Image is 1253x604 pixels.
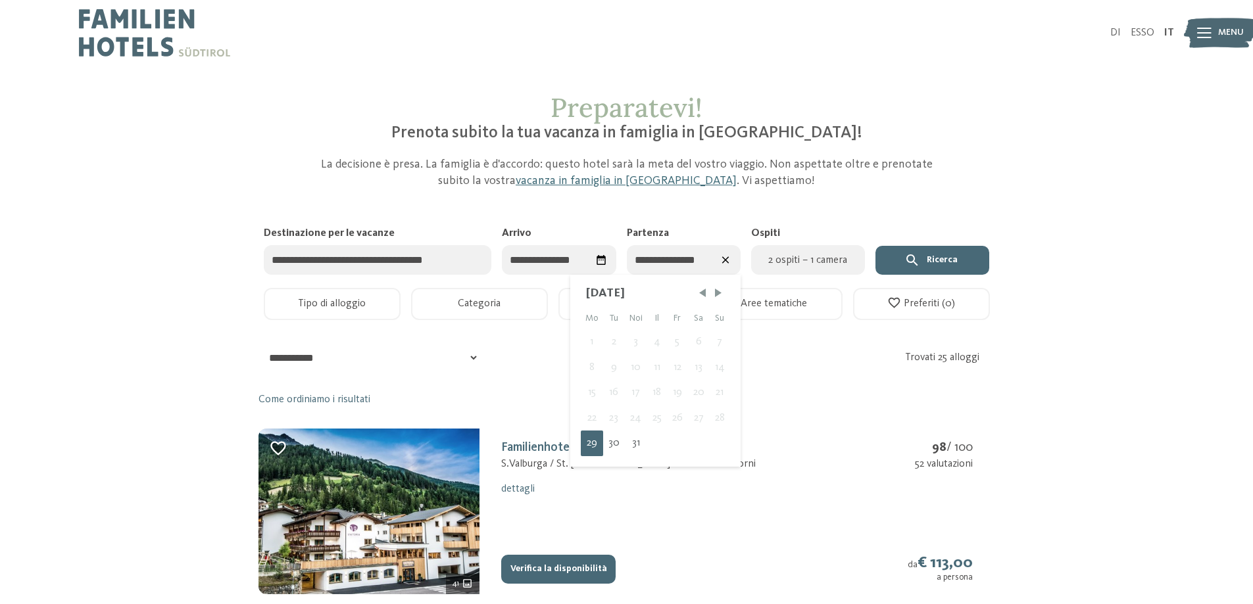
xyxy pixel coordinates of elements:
[264,228,395,239] font: Destinazione per le vacanze
[612,337,616,347] font: 2
[610,314,618,323] abbr: Martedì
[654,337,660,347] font: 4
[603,355,625,380] div: Martedì 9 dicembre 2025
[609,387,618,398] font: 16
[446,574,479,594] div: Altre 41 foto
[610,314,618,323] font: Tu
[674,362,681,373] font: 12
[631,387,640,398] font: 17
[751,245,865,275] button: 2 ospiti – 1 camera2 ospiti – 1 camera
[1218,28,1244,37] font: Menu
[411,288,548,320] button: Categoria
[694,314,703,323] font: Sa
[654,314,659,323] abbr: Giovedì
[946,441,973,454] font: / 100
[631,362,641,373] font: 10
[501,555,616,584] button: Verifica la disponibilità
[608,438,620,448] font: 30
[603,406,625,430] div: Martedì 23 dicembre 2025
[673,387,682,398] font: 19
[258,394,370,405] font: Come ordiniamo i risultati
[501,459,670,469] font: S.Valburga / St. [GEOGRAPHIC_DATA]
[586,287,625,299] font: [DATE]
[716,387,724,398] font: 21
[674,314,681,323] font: Fr
[696,337,702,347] font: 6
[670,459,676,469] font: –
[611,362,617,373] font: 9
[751,228,780,239] font: Ospiti
[693,387,704,398] font: 20
[695,362,702,373] font: 13
[915,459,973,469] font: 52 valutazioni
[603,329,625,354] div: Martedì 02 dicembre 2025
[688,355,710,380] div: Sabato 13 dicembre 2025
[715,314,724,323] abbr: Domenica
[591,249,612,271] div: Seleziona la data
[603,380,625,405] div: Martedì 16 dicembre 2025
[1131,28,1154,38] a: ESSO
[458,298,501,309] font: Categoria
[588,387,596,398] font: 15
[585,314,599,323] abbr: Lunedi
[652,413,662,423] font: 25
[676,459,756,469] font: Merano e dintorni
[647,380,667,405] div: Giovedì 18 dicembre 2025
[452,579,459,588] font: 41
[647,329,667,354] div: Giovedì 4 dicembre 2025
[627,228,669,239] font: Partenza
[715,249,737,271] div: Cancella le date
[516,175,737,187] a: vacanza in famiglia in [GEOGRAPHIC_DATA]
[625,406,647,430] div: Mercoledì 24 dicembre 2025
[501,441,674,454] font: Familienhotel [PERSON_NAME]
[633,337,638,347] font: 3
[321,158,933,187] font: La decisione è presa. La famiglia è d'accordo: questo hotel sarà la meta del vostro viaggio. Non ...
[715,362,725,373] font: 14
[688,380,710,405] div: Sabato 20 dicembre 2025
[590,337,593,347] font: 1
[672,413,683,423] font: 26
[1110,28,1121,38] a: DI
[654,314,659,323] font: Il
[937,573,973,582] font: a persona
[674,314,681,323] abbr: Venerdì
[715,413,725,423] font: 28
[258,392,370,407] a: Come ordiniamo i risultati
[589,362,595,373] font: 8
[717,337,722,347] font: 7
[694,314,703,323] abbr: Sabato
[269,439,288,458] div: Aggiungi ai preferiti
[904,298,955,309] font: Preferiti (0)
[629,314,643,323] font: Noi
[696,287,709,300] span: Mese precedente
[391,125,862,141] font: Prenota subito la tua vacanza in famiglia in [GEOGRAPHIC_DATA]!
[609,413,618,423] font: 23
[712,287,725,300] span: Il mese prossimo
[688,406,710,430] div: Sabato 27 dicembre 2025
[625,380,647,405] div: Mercoledì 17 dicembre 2025
[632,438,640,448] font: 31
[581,329,603,354] div: lunedì 1 dicembre 2025
[694,413,704,423] font: 27
[625,355,647,380] div: Mercoledì 10 dicembre 2025
[581,406,603,430] div: Lunedì 22 dicembre 2025
[667,406,688,430] div: Ven 26 dic 2025
[510,565,607,573] font: Verifica la disponibilità
[710,329,730,354] div: domenica 7 dicembre 2025
[667,355,688,380] div: Ven 12 dic 2025
[853,288,990,320] button: Preferiti (0)
[587,438,597,448] font: 29
[625,430,647,455] div: Mercoledì 31 dicembre 2025
[501,484,535,494] a: dettagli
[581,355,603,380] div: Lunedì 8 dicembre 2025
[932,441,946,454] font: 98
[625,329,647,354] div: Mercoledì 3 dicembre 2025
[581,380,603,405] div: Lunedì 15 dicembre 2025
[667,380,688,405] div: Ven 19 dic 2025
[654,362,660,373] font: 11
[1164,28,1174,38] a: IT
